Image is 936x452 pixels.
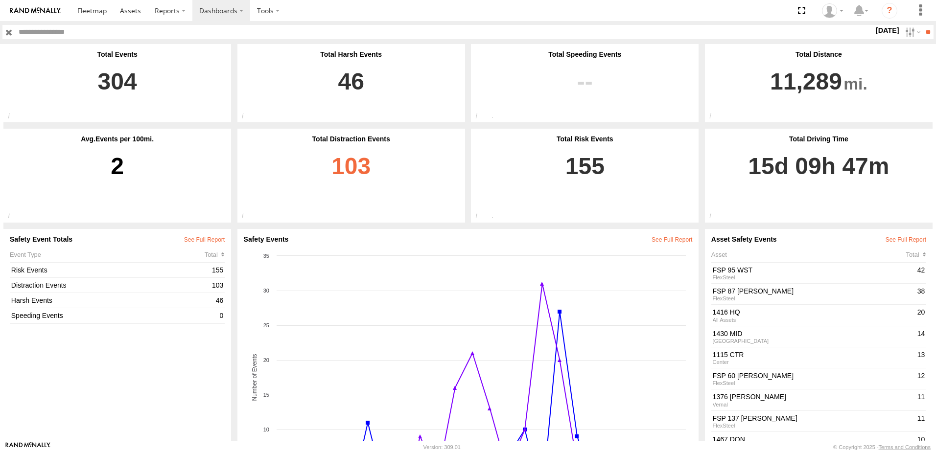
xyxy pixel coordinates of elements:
[705,112,726,123] div: Total distance travelled within the specified date range and applied filters
[713,329,914,338] a: 1430 MID
[5,442,50,452] a: Visit our Website
[705,212,726,223] div: Total driving time within the specified date range and applied filters
[916,307,926,324] div: 20
[3,112,24,123] div: Total number of safety events reported within the specified date range and applied filters
[713,359,914,365] div: Center
[713,435,914,444] a: 1467 DON
[713,274,914,280] div: FlexSteel
[711,58,926,116] a: 11,289
[477,143,692,216] a: 155
[263,427,269,432] tspan: 10
[819,3,847,18] div: Derrick Ball
[652,236,692,243] a: View All Events in Safety Report
[713,414,914,423] a: FSP 137 [PERSON_NAME]
[713,402,914,407] div: Vernal
[263,288,269,294] tspan: 30
[244,58,459,116] a: 46
[874,25,901,36] label: [DATE]
[916,285,926,303] div: 38
[10,7,61,14] img: rand-logo.svg
[11,266,210,274] a: Risk Events
[711,50,926,58] div: Total Distance
[882,3,897,19] i: ?
[477,50,692,58] div: Total Speeding Events
[211,264,225,276] div: 155
[10,143,225,216] div: 2
[916,349,926,366] div: 13
[713,308,914,316] a: 1416 HQ
[713,392,914,401] a: 1376 [PERSON_NAME]
[263,322,269,328] tspan: 25
[713,423,914,429] div: FlexSteel
[251,354,258,401] tspan: Number of Events
[237,212,258,223] div: Total number of Distraction events reported within the specified date range and applied filters
[713,287,914,295] a: FSP 87 [PERSON_NAME]
[471,212,492,223] div: Total number of Risk events reported within the specified date range and applied filters
[711,235,926,243] div: Asset Safety Events
[10,235,225,243] div: Safety Event Totals
[711,135,926,143] div: Total Driving Time
[263,253,269,259] tspan: 35
[11,311,217,320] a: Speeding Events
[901,25,922,39] label: Search Filter Options
[211,279,225,291] div: 103
[244,143,459,216] a: 103
[713,266,914,274] a: FSP 95 WST
[713,350,914,359] a: 1115 CTR
[879,444,931,450] a: Terms and Conditions
[833,444,931,450] div: © Copyright 2025 -
[713,338,914,344] div: [GEOGRAPHIC_DATA]
[423,444,461,450] div: Version: 309.01
[711,251,906,258] div: Asset
[711,143,926,216] a: 15d 09h 47m
[713,380,914,386] div: FlexSteel
[10,58,225,116] a: 304
[713,295,914,301] div: FlexSteel
[218,310,225,322] div: 0
[11,281,210,290] a: Distraction Events
[10,251,205,258] div: Event Type
[3,212,24,223] div: The average number of safety events reported per 100 within the specified date range and applied ...
[916,264,926,282] div: 42
[713,371,914,380] a: FSP 60 [PERSON_NAME]
[237,112,258,123] div: Total number of Harsh driving events reported within the specified date range and applied filters
[244,235,693,243] div: Safety Events
[477,58,692,116] a: View SpeedingEvents on Events Report
[906,251,926,258] div: Click to Sort
[10,50,225,58] div: Total Events
[477,135,692,143] div: Total Risk Events
[916,412,926,430] div: 11
[916,328,926,345] div: 14
[471,112,492,123] div: Total number of Speeding events reported within the specified date range and applied filters
[263,357,269,363] tspan: 20
[205,251,225,258] div: Click to Sort
[244,50,459,58] div: Total Harsh Events
[214,294,225,306] div: 46
[916,370,926,387] div: 12
[11,296,213,305] a: Harsh Events
[263,392,269,398] tspan: 15
[916,433,926,451] div: 10
[244,135,459,143] div: Total Distraction Events
[916,391,926,409] div: 11
[713,317,914,323] div: All Assets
